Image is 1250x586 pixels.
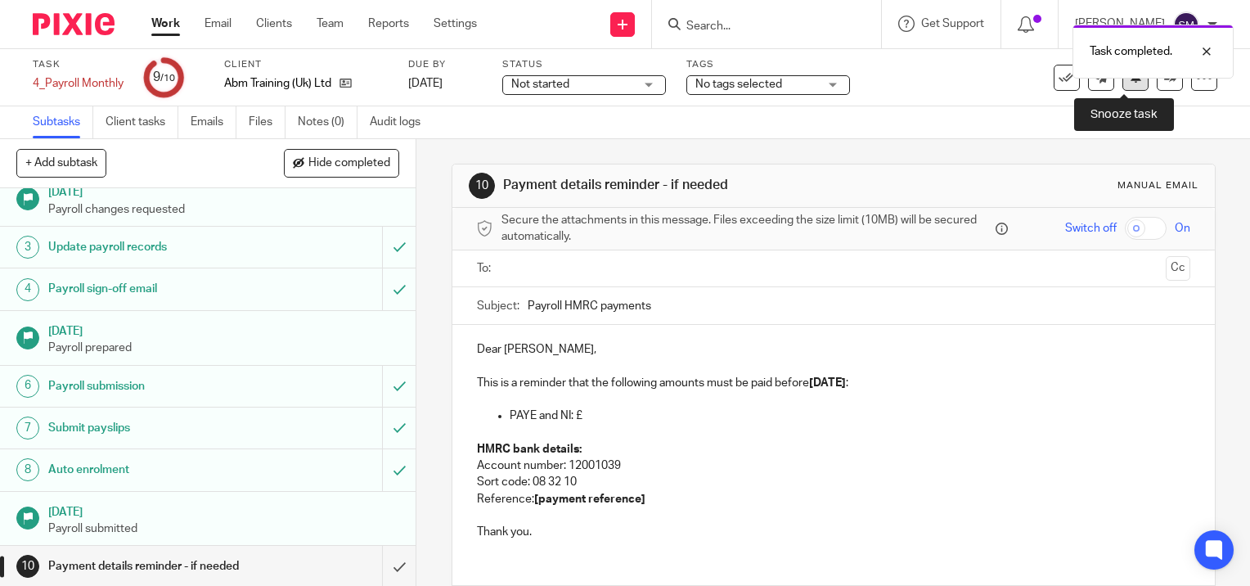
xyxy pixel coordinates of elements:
label: Subject: [477,298,519,314]
span: No tags selected [695,79,782,90]
strong: [DATE] [809,377,846,389]
h1: Update payroll records [48,235,260,259]
h1: Submit payslips [48,416,260,440]
a: Subtasks [33,106,93,138]
p: Task completed. [1090,43,1172,60]
p: PAYE and NI: £ [510,408,1190,424]
div: 9 [153,68,175,87]
h1: Payment details reminder - if needed [503,177,868,194]
a: Client tasks [106,106,178,138]
p: Sort code: 08 32 10 [477,474,1190,490]
label: Due by [408,58,482,71]
p: Thank you. [477,524,1190,540]
h1: Auto enrolment [48,458,260,482]
a: Files [249,106,286,138]
div: 4_Payroll Monthly [33,75,124,92]
p: Account number: 12001039 [477,458,1190,474]
p: Abm Training (Uk) Ltd [224,75,331,92]
span: On [1175,220,1190,237]
a: Work [151,16,180,32]
p: Payroll submitted [48,521,400,537]
label: Status [502,58,666,71]
label: To: [477,260,495,277]
div: 10 [469,173,495,199]
div: 6 [16,375,39,398]
h1: [DATE] [48,500,400,521]
h1: [DATE] [48,180,400,201]
p: Payroll changes requested [48,201,400,218]
p: This is a reminder that the following amounts must be paid before : [477,375,1190,391]
button: Hide completed [284,149,399,177]
span: Secure the attachments in this message. Files exceeding the size limit (10MB) will be secured aut... [501,212,991,246]
strong: [payment reference] [534,494,645,505]
div: 4 [16,278,39,301]
p: Payroll prepared [48,340,400,356]
strong: HMRC bank details: [477,444,582,455]
button: Cc [1166,256,1190,281]
img: svg%3E [1173,11,1199,38]
img: Pixie [33,13,115,35]
button: + Add subtask [16,149,106,177]
h1: Payment details reminder - if needed [48,554,260,579]
div: 8 [16,458,39,481]
div: 10 [16,555,39,578]
p: Reference: [477,491,1190,507]
a: Emails [191,106,236,138]
p: Dear [PERSON_NAME], [477,341,1190,358]
span: Hide completed [308,157,390,170]
a: Team [317,16,344,32]
h1: Payroll sign-off email [48,277,260,301]
span: Not started [511,79,569,90]
span: Switch off [1065,220,1117,237]
a: Notes (0) [298,106,357,138]
div: 3 [16,236,39,259]
a: Clients [256,16,292,32]
span: [DATE] [408,78,443,89]
small: /10 [160,74,175,83]
div: Manual email [1117,179,1198,192]
div: 7 [16,417,39,439]
h1: Payroll submission [48,374,260,399]
a: Email [205,16,232,32]
h1: [DATE] [48,319,400,340]
label: Client [224,58,388,71]
label: Task [33,58,124,71]
a: Settings [434,16,477,32]
a: Reports [368,16,409,32]
a: Audit logs [370,106,433,138]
